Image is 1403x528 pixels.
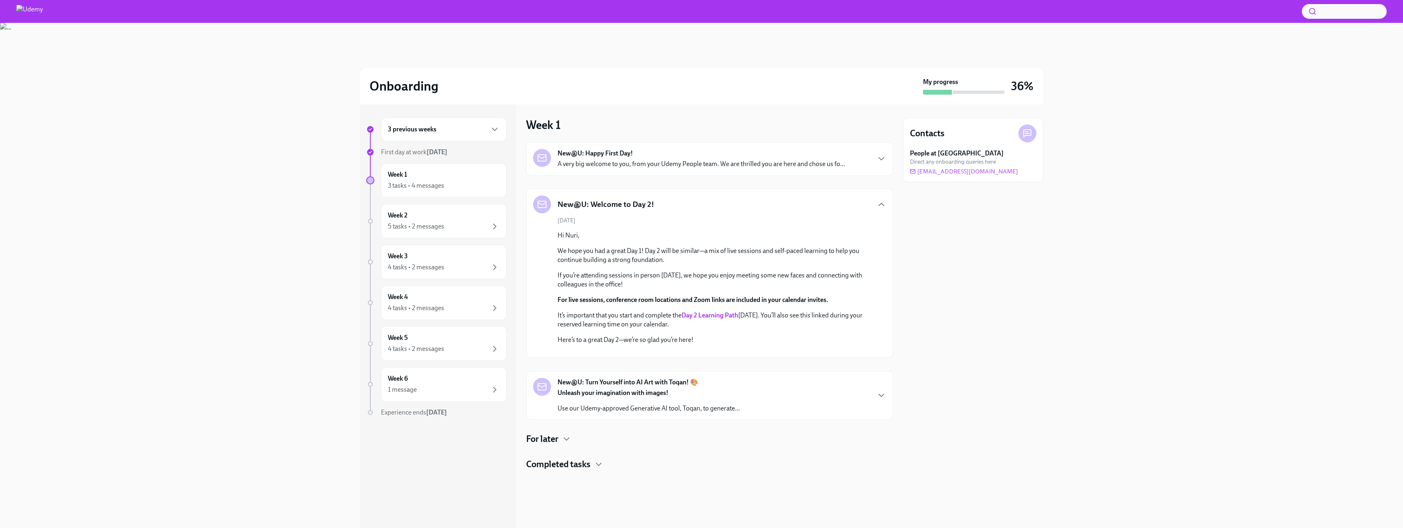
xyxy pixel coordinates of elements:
div: 5 tasks • 2 messages [388,222,444,231]
strong: [DATE] [427,148,447,156]
span: Experience ends [381,408,447,416]
span: [DATE] [558,217,575,224]
h4: Contacts [910,127,945,140]
a: Week 61 message [366,367,507,402]
a: First day at work[DATE] [366,148,507,157]
strong: My progress [923,78,958,87]
h6: Week 6 [388,374,408,383]
div: 3 previous weeks [381,118,507,141]
span: First day at work [381,148,447,156]
div: Completed tasks [526,458,893,470]
span: Direct any onboarding queries here [910,158,996,166]
strong: New@U: Happy First Day! [558,149,633,158]
a: Week 34 tasks • 2 messages [366,245,507,279]
div: For later [526,433,893,445]
h2: Onboarding [370,78,438,94]
h5: New@U: Welcome to Day 2! [558,199,654,210]
h4: Completed tasks [526,458,591,470]
h6: Week 5 [388,333,408,342]
strong: [DATE] [426,408,447,416]
a: Week 25 tasks • 2 messages [366,204,507,238]
img: Udemy [16,5,43,18]
a: Week 54 tasks • 2 messages [366,326,507,361]
div: 4 tasks • 2 messages [388,263,444,272]
strong: New@U: Turn Yourself into AI Art with Toqan! 🎨 [558,378,698,387]
a: Week 44 tasks • 2 messages [366,286,507,320]
p: If you’re attending sessions in person [DATE], we hope you enjoy meeting some new faces and conne... [558,271,873,289]
a: Week 13 tasks • 4 messages [366,163,507,197]
h6: Week 3 [388,252,408,261]
strong: People at [GEOGRAPHIC_DATA] [910,149,1004,158]
h6: 3 previous weeks [388,125,436,134]
div: 4 tasks • 2 messages [388,344,444,353]
h3: Week 1 [526,118,561,132]
strong: Unleash your imagination with images! [558,389,668,397]
div: 4 tasks • 2 messages [388,304,444,313]
a: Day 2 Learning Path [682,311,738,319]
p: It’s important that you start and complete the [DATE]. You’ll also see this linked during your re... [558,311,873,329]
p: Use our Udemy-approved Generative AI tool, Toqan, to generate... [558,404,740,413]
p: Here’s to a great Day 2—we’re so glad you’re here! [558,335,873,344]
p: We hope you had a great Day 1! Day 2 will be similar—a mix of live sessions and self-paced learni... [558,246,873,264]
strong: For live sessions, conference room locations and Zoom links are included in your calendar invites. [558,296,828,304]
h6: Week 2 [388,211,407,220]
h6: Week 4 [388,293,408,302]
div: 3 tasks • 4 messages [388,181,444,190]
h3: 36% [1011,79,1033,93]
p: A very big welcome to you, from your Udemy People team. We are thrilled you are here and chose us... [558,160,845,169]
h6: Week 1 [388,170,407,179]
h4: For later [526,433,558,445]
a: [EMAIL_ADDRESS][DOMAIN_NAME] [910,167,1018,175]
div: 1 message [388,385,417,394]
p: Hi Nuri, [558,231,873,240]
